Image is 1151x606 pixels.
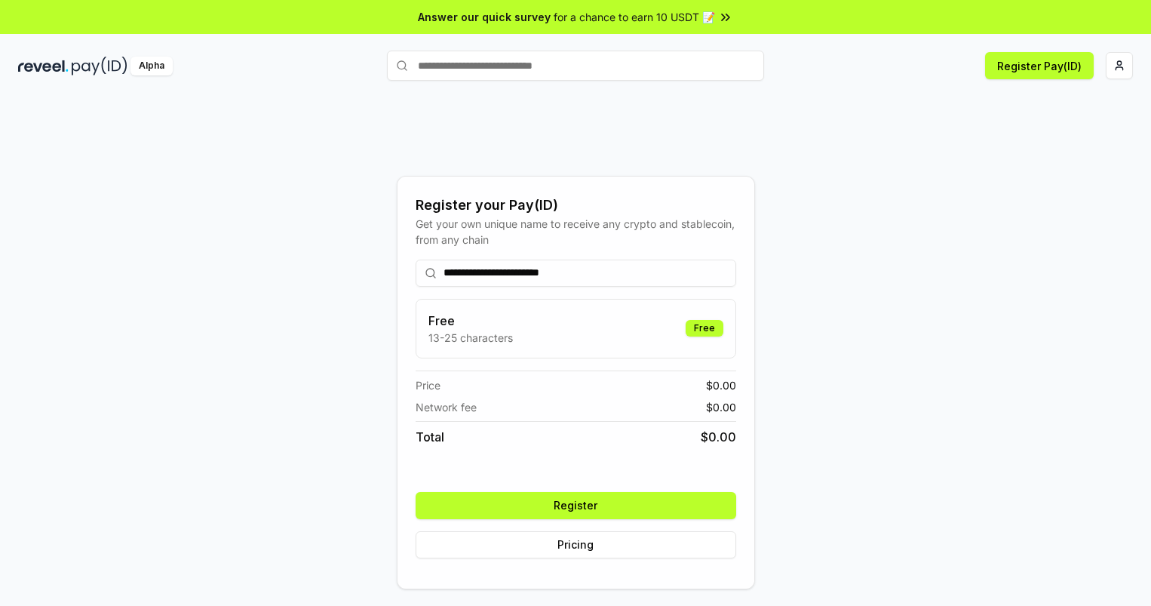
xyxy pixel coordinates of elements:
[416,428,444,446] span: Total
[428,330,513,346] p: 13-25 characters
[130,57,173,75] div: Alpha
[18,57,69,75] img: reveel_dark
[554,9,715,25] span: for a chance to earn 10 USDT 📝
[416,531,736,558] button: Pricing
[416,377,440,393] span: Price
[428,312,513,330] h3: Free
[416,195,736,216] div: Register your Pay(ID)
[706,377,736,393] span: $ 0.00
[701,428,736,446] span: $ 0.00
[72,57,127,75] img: pay_id
[985,52,1094,79] button: Register Pay(ID)
[416,399,477,415] span: Network fee
[418,9,551,25] span: Answer our quick survey
[416,216,736,248] div: Get your own unique name to receive any crypto and stablecoin, from any chain
[416,492,736,519] button: Register
[706,399,736,415] span: $ 0.00
[686,320,723,337] div: Free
